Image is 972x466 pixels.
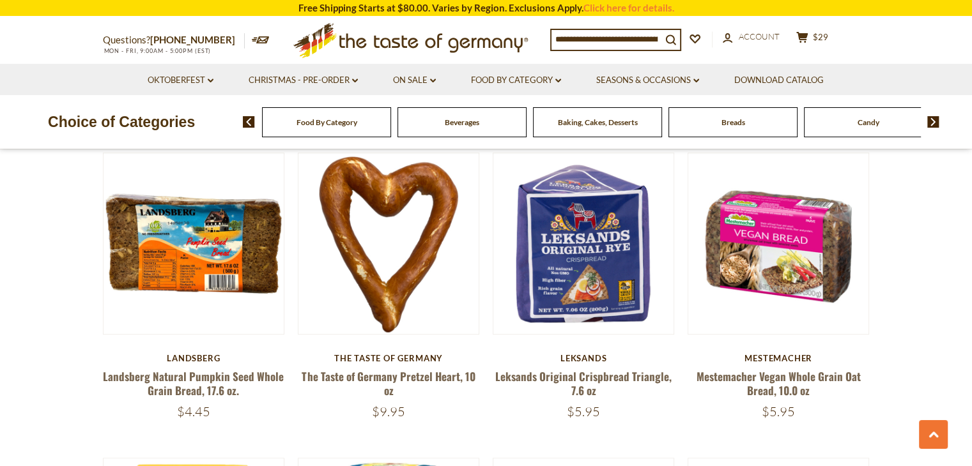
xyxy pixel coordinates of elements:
span: MON - FRI, 9:00AM - 5:00PM (EST) [103,47,212,54]
a: Baking, Cakes, Desserts [558,117,638,127]
a: Leksands Original Crispbread Triangle, 7.6 oz [495,368,672,398]
img: next arrow [927,116,939,128]
a: Oktoberfest [148,73,213,87]
a: [PHONE_NUMBER] [150,34,235,45]
span: $5.95 [762,403,795,419]
img: Mestemacher Vegan Whole Grain Oat Bread, 10.0 oz [688,153,869,334]
img: The Taste of Germany Pretzel Heart, 10 oz [298,153,479,334]
a: Seasons & Occasions [596,73,699,87]
a: Christmas - PRE-ORDER [249,73,358,87]
img: Leksands Original Crispbread Triangle, 7.6 oz [493,153,674,334]
a: Account [723,30,780,44]
a: Download Catalog [734,73,824,87]
span: Account [739,31,780,41]
span: $4.45 [177,403,210,419]
a: Food By Category [471,73,561,87]
a: Landsberg Natural Pumpkin Seed Whole Grain Bread, 17.6 oz. [103,368,284,398]
img: Landsberg Natural Pumpkin Seed Whole Grain Bread, 17.6 oz. [104,153,284,334]
a: Click here for details. [583,2,674,13]
a: Mestemacher Vegan Whole Grain Oat Bread, 10.0 oz [697,368,861,398]
a: On Sale [393,73,436,87]
img: previous arrow [243,116,255,128]
p: Questions? [103,32,245,49]
a: The Taste of Germany Pretzel Heart, 10 oz [302,368,475,398]
a: Food By Category [297,117,357,127]
div: Leksands [493,353,675,363]
span: $5.95 [567,403,600,419]
button: $29 [793,31,831,47]
a: Candy [858,117,879,127]
span: $9.95 [372,403,405,419]
a: Beverages [445,117,479,127]
div: Landsberg [103,353,285,363]
a: Breads [721,117,745,127]
div: Mestemacher [688,353,870,363]
div: The Taste of Germany [298,353,480,363]
span: $29 [813,32,828,42]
